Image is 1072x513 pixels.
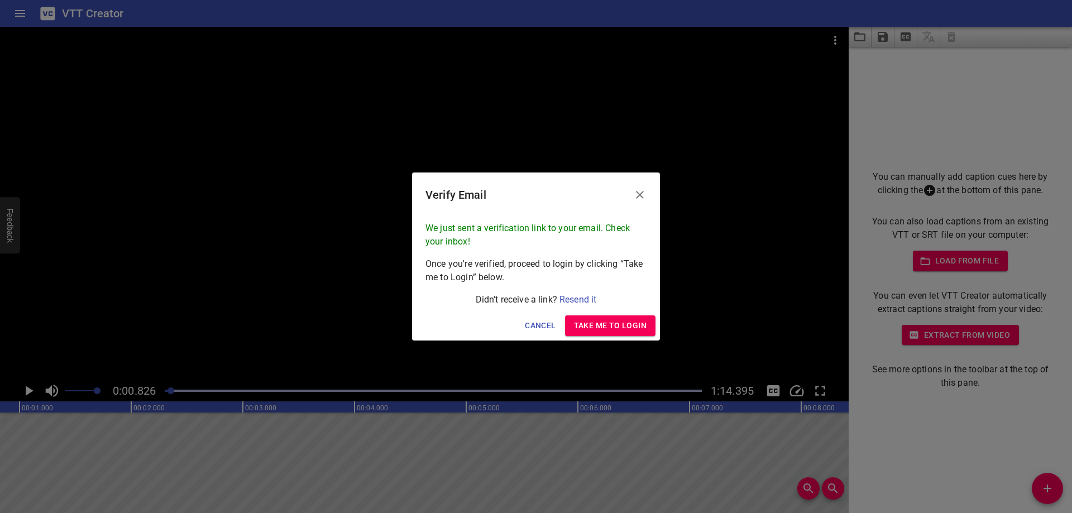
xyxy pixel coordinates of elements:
[626,181,653,208] button: Close
[425,257,647,284] p: Once you're verified, proceed to login by clicking “Take me to Login” below.
[425,186,486,204] h6: Verify Email
[559,294,596,305] a: Resend it
[525,319,556,333] span: Cancel
[574,319,647,333] span: Take me to Login
[520,315,560,336] button: Cancel
[425,293,647,306] p: Didn't receive a link?
[425,222,647,248] p: We just sent a verification link to your email. Check your inbox!
[565,315,655,336] button: Take me to Login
